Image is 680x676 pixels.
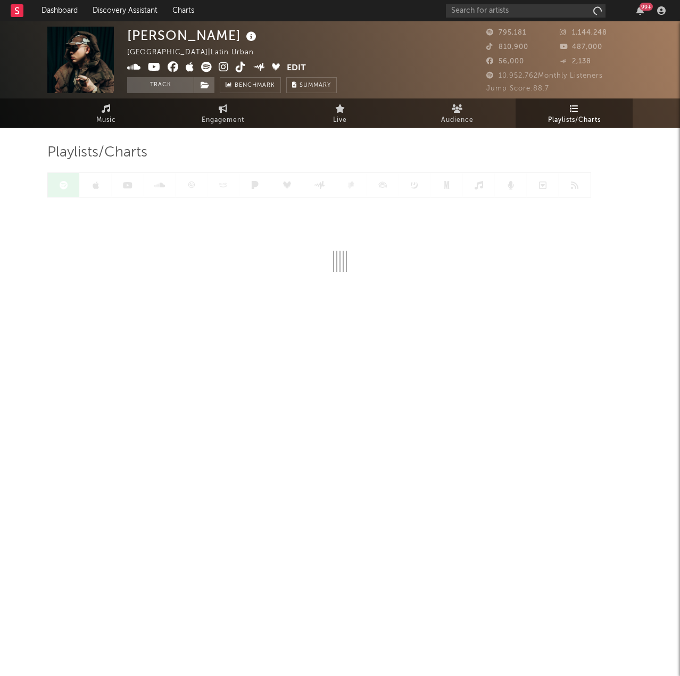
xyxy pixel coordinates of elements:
button: Edit [287,62,306,75]
span: Playlists/Charts [47,146,147,159]
a: Engagement [164,98,281,128]
div: [GEOGRAPHIC_DATA] | Latin Urban [127,46,266,59]
span: Benchmark [235,79,275,92]
span: Music [96,114,116,127]
span: Engagement [202,114,244,127]
span: Playlists/Charts [548,114,601,127]
a: Audience [399,98,516,128]
input: Search for artists [446,4,606,18]
span: 795,181 [486,29,526,36]
button: 99+ [636,6,644,15]
span: 487,000 [560,44,602,51]
span: Audience [441,114,474,127]
div: [PERSON_NAME] [127,27,259,44]
div: 99 + [640,3,653,11]
a: Live [281,98,399,128]
a: Playlists/Charts [516,98,633,128]
a: Benchmark [220,77,281,93]
button: Track [127,77,194,93]
span: Live [333,114,347,127]
a: Music [47,98,164,128]
button: Summary [286,77,337,93]
span: 56,000 [486,58,524,65]
span: 2,138 [560,58,591,65]
span: Jump Score: 88.7 [486,85,549,92]
span: 810,900 [486,44,528,51]
span: 10,952,762 Monthly Listeners [486,72,603,79]
span: Summary [300,83,331,88]
span: 1,144,248 [560,29,607,36]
